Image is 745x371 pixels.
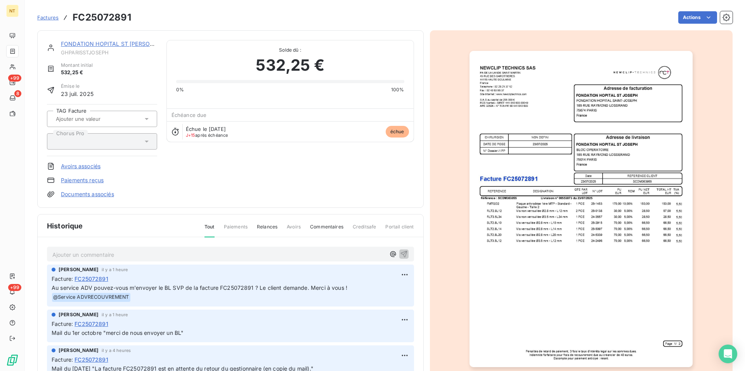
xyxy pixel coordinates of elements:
[74,355,108,364] span: FC25072891
[224,223,248,237] span: Paiements
[47,221,83,231] span: Historique
[287,223,301,237] span: Avoirs
[74,275,108,283] span: FC25072891
[470,51,693,367] img: invoice_thumbnail
[256,54,324,77] span: 532,25 €
[52,293,130,302] span: @ Service ADVRECOUVREMENT
[176,86,184,93] span: 0%
[61,162,100,170] a: Avoirs associés
[385,223,414,237] span: Portail client
[386,126,409,138] span: échue
[186,132,196,138] span: J+15
[678,11,717,24] button: Actions
[73,10,131,24] h3: FC25072891
[52,275,73,283] span: Facture :
[14,90,21,97] span: 8
[172,112,207,118] span: Échéance due
[52,355,73,364] span: Facture :
[102,348,131,353] span: il y a 4 heures
[61,49,157,56] span: GHPARISSTJOSEPH
[8,75,21,82] span: +99
[102,312,128,317] span: il y a 1 heure
[74,320,108,328] span: FC25072891
[61,83,94,90] span: Émise le
[257,223,277,237] span: Relances
[52,329,184,336] span: Mail du 1er octobre "merci de nous envoyer un BL"
[186,133,228,138] span: après échéance
[55,115,133,122] input: Ajouter une valeur
[6,5,19,17] div: NT
[391,86,404,93] span: 100%
[61,40,175,47] a: FONDATION HOPITAL ST [PERSON_NAME]
[59,347,99,354] span: [PERSON_NAME]
[8,284,21,291] span: +99
[102,267,128,272] span: il y a 1 heure
[61,62,93,69] span: Montant initial
[37,14,59,21] a: Factures
[6,354,19,366] img: Logo LeanPay
[353,223,376,237] span: Creditsafe
[61,69,93,77] span: 532,25 €
[61,90,94,98] span: 23 juil. 2025
[61,176,104,184] a: Paiements reçus
[59,266,99,273] span: [PERSON_NAME]
[59,311,99,318] span: [PERSON_NAME]
[52,320,73,328] span: Facture :
[204,223,215,237] span: Tout
[176,47,404,54] span: Solde dû :
[52,284,347,291] span: Au service ADV pouvez-vous m'envoyer le BL SVP de la facture FC25072891 ? Le client demande. Merc...
[186,126,226,132] span: Échue le [DATE]
[310,223,343,237] span: Commentaires
[719,345,737,363] div: Open Intercom Messenger
[61,190,114,198] a: Documents associés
